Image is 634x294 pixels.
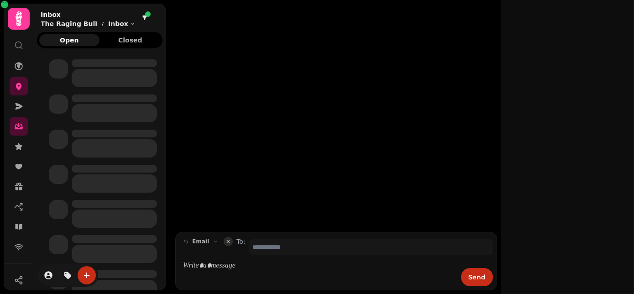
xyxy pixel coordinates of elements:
button: email [179,236,222,247]
button: tag-thread [58,266,77,284]
label: To: [236,237,245,255]
h2: Inbox [41,10,136,19]
button: Send [461,268,493,286]
span: Open [47,37,92,43]
button: Inbox [108,19,136,28]
button: filter [139,12,150,23]
button: Open [39,34,100,46]
button: Closed [100,34,161,46]
span: Closed [108,37,153,43]
nav: breadcrumb [41,19,136,28]
p: The Raging Bull [41,19,97,28]
span: Send [468,274,486,280]
button: create-convo [78,266,96,284]
button: collapse [224,237,233,246]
